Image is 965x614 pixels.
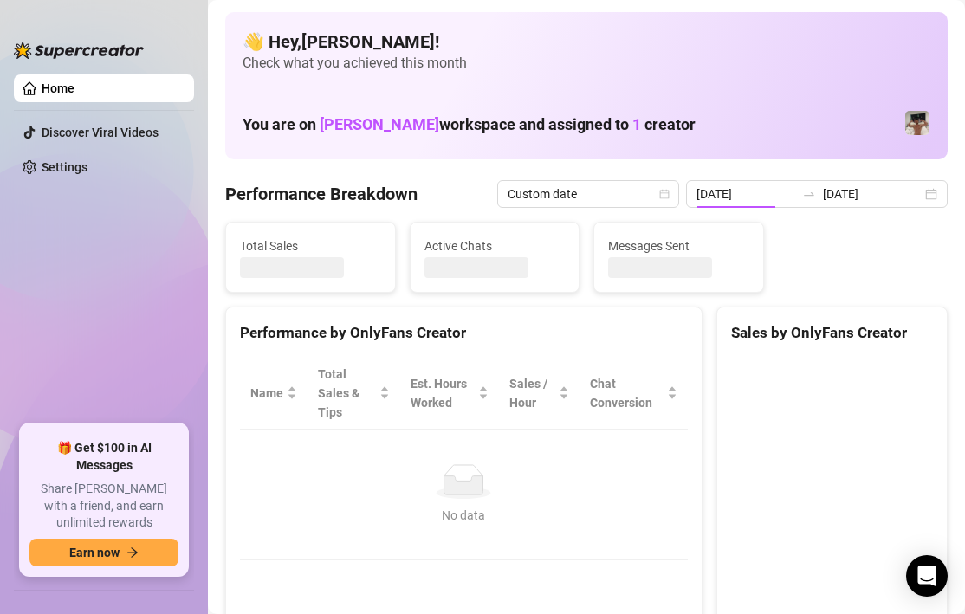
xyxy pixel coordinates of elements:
div: Sales by OnlyFans Creator [731,321,933,345]
img: logo-BBDzfeDw.svg [14,42,144,59]
span: 1 [632,115,641,133]
input: Start date [696,184,795,204]
a: Settings [42,160,87,174]
span: Name [250,384,283,403]
span: Check what you achieved this month [243,54,930,73]
div: Est. Hours Worked [411,374,476,412]
img: BTeasing [905,111,929,135]
span: Total Sales [240,236,381,255]
span: swap-right [802,187,816,201]
span: arrow-right [126,546,139,559]
span: calendar [659,189,670,199]
div: Open Intercom Messenger [906,555,948,597]
input: End date [823,184,922,204]
span: Messages Sent [608,236,749,255]
a: Home [42,81,74,95]
span: 🎁 Get $100 in AI Messages [29,440,178,474]
div: Performance by OnlyFans Creator [240,321,688,345]
h1: You are on workspace and assigned to creator [243,115,696,134]
span: Total Sales & Tips [318,365,376,422]
a: Discover Viral Videos [42,126,159,139]
h4: 👋 Hey, [PERSON_NAME] ! [243,29,930,54]
span: Share [PERSON_NAME] with a friend, and earn unlimited rewards [29,481,178,532]
button: Earn nowarrow-right [29,539,178,566]
th: Name [240,358,308,430]
th: Chat Conversion [580,358,688,430]
span: Custom date [508,181,669,207]
span: [PERSON_NAME] [320,115,439,133]
div: No data [257,506,670,525]
h4: Performance Breakdown [225,182,418,206]
th: Sales / Hour [499,358,579,430]
span: Earn now [69,546,120,559]
span: Chat Conversion [590,374,664,412]
span: to [802,187,816,201]
th: Total Sales & Tips [308,358,400,430]
span: Active Chats [424,236,566,255]
span: Sales / Hour [509,374,554,412]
